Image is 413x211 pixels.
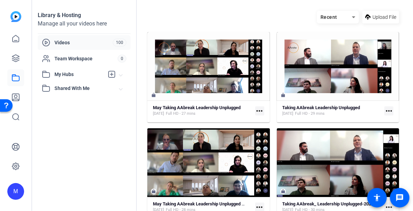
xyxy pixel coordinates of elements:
[118,55,126,62] span: 0
[362,11,399,23] button: Upload File
[38,20,131,28] div: Manage all your videos here
[373,14,396,21] span: Upload File
[7,183,24,200] div: M
[153,105,241,110] strong: May Taking AAbreak Leadership Unplugged
[38,11,131,20] div: Library & Hosting
[153,105,252,116] a: May Taking AAbreak Leadership Unplugged[DATE]Full HD - 27 mins
[255,106,264,115] mat-icon: more_horiz
[153,111,164,116] span: [DATE]
[320,14,337,20] span: Recent
[38,67,131,81] mat-expansion-panel-header: My Hubs
[54,55,118,62] span: Team Workspace
[384,106,393,115] mat-icon: more_horiz
[166,111,196,116] span: Full HD - 27 mins
[54,39,113,46] span: Videos
[153,201,346,206] strong: May Taking AAbreak Leadership Unplugged Conversation-20250529_123239-Meeting Recording
[38,81,131,95] mat-expansion-panel-header: Shared With Me
[396,194,404,202] mat-icon: message
[295,111,325,116] span: Full HD - 29 mins
[282,111,294,116] span: [DATE]
[113,39,126,46] span: 100
[54,71,104,78] span: My Hubs
[373,194,381,202] mat-icon: accessibility
[10,11,21,22] img: blue-gradient.svg
[54,85,119,92] span: Shared With Me
[282,105,382,116] a: Taking AAbreak Leadership Unplugged[DATE]Full HD - 29 mins
[282,105,360,110] strong: Taking AAbreak Leadership Unplugged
